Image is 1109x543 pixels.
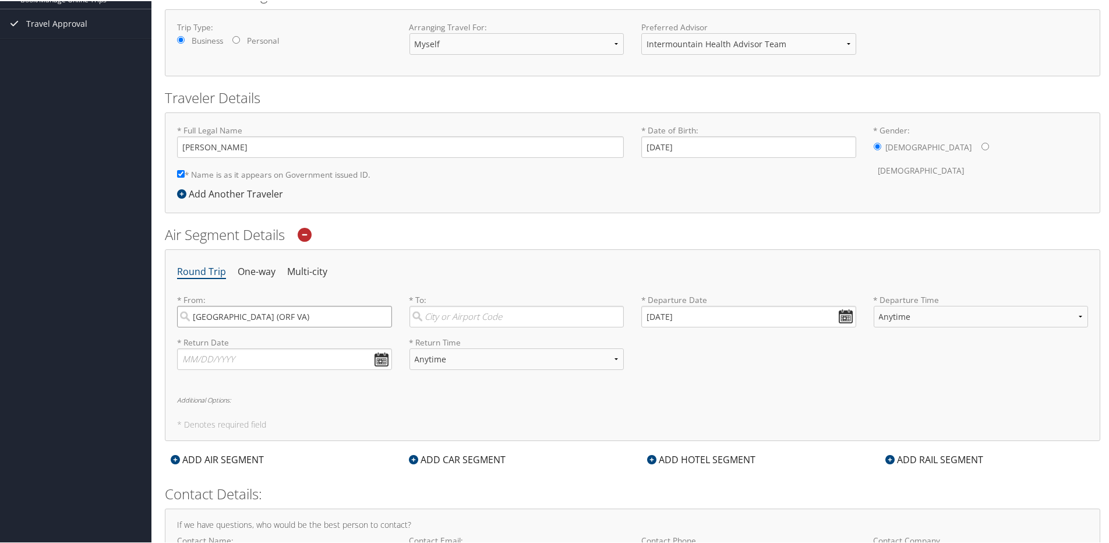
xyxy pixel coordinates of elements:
[26,8,87,37] span: Travel Approval
[981,142,989,149] input: * Gender:[DEMOGRAPHIC_DATA][DEMOGRAPHIC_DATA]
[177,347,392,369] input: MM/DD/YYYY
[641,124,856,157] label: * Date of Birth:
[880,452,989,466] div: ADD RAIL SEGMENT
[641,20,856,32] label: Preferred Advisor
[165,483,1100,503] h2: Contact Details:
[177,135,624,157] input: * Full Legal Name
[177,336,392,347] label: * Return Date
[177,520,1088,528] h4: If we have questions, who would be the best person to contact?
[874,293,1089,336] label: * Departure Time
[409,336,624,347] label: * Return Time
[177,169,185,177] input: * Name is as it appears on Government issued ID.
[177,186,289,200] div: Add Another Traveler
[409,305,624,326] input: City or Airport Code
[177,260,226,281] li: Round Trip
[409,293,624,326] label: * To:
[177,163,370,184] label: * Name is as it appears on Government issued ID.
[247,34,279,45] label: Personal
[409,20,624,32] label: Arranging Travel For:
[165,452,270,466] div: ADD AIR SEGMENT
[238,260,276,281] li: One-way
[177,305,392,326] input: City or Airport Code
[403,452,511,466] div: ADD CAR SEGMENT
[177,124,624,157] label: * Full Legal Name
[641,293,856,305] label: * Departure Date
[874,124,1089,181] label: * Gender:
[192,34,223,45] label: Business
[878,158,965,181] label: [DEMOGRAPHIC_DATA]
[874,142,881,149] input: * Gender:[DEMOGRAPHIC_DATA][DEMOGRAPHIC_DATA]
[177,396,1088,402] h6: Additional Options:
[641,452,761,466] div: ADD HOTEL SEGMENT
[177,20,392,32] label: Trip Type:
[874,305,1089,326] select: * Departure Time
[177,419,1088,428] h5: * Denotes required field
[177,293,392,326] label: * From:
[641,305,856,326] input: MM/DD/YYYY
[886,135,972,157] label: [DEMOGRAPHIC_DATA]
[287,260,327,281] li: Multi-city
[165,224,1100,244] h2: Air Segment Details
[641,135,856,157] input: * Date of Birth:
[165,87,1100,107] h2: Traveler Details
